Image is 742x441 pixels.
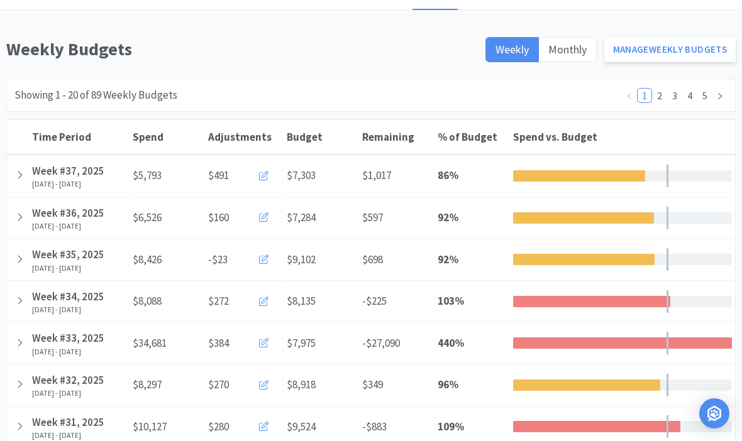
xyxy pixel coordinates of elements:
[208,209,229,226] span: $160
[668,89,682,102] a: 3
[208,376,229,393] span: $270
[287,378,316,391] span: $8,918
[362,336,400,350] span: -$27,090
[438,336,464,350] strong: 440 %
[32,288,126,305] div: Week #34, 2025
[699,398,729,428] div: Open Intercom Messenger
[32,305,126,314] div: [DATE] - [DATE]
[208,130,272,144] span: Adjustments
[716,92,724,100] i: icon: right
[362,253,383,266] span: $698
[287,420,316,433] span: $9,524
[287,210,316,224] span: $7,284
[698,89,712,102] a: 5
[32,222,126,231] div: [DATE] - [DATE]
[362,378,383,391] span: $349
[438,420,464,433] strong: 109 %
[32,180,126,188] div: [DATE] - [DATE]
[32,163,126,180] div: Week #37, 2025
[32,264,126,273] div: [DATE] - [DATE]
[6,35,478,63] h1: Weekly Budgets
[604,37,736,62] a: ManageWeekly Budgets
[32,347,126,356] div: [DATE] - [DATE]
[626,92,633,100] i: icon: left
[287,130,356,144] div: Budget
[438,253,458,266] strong: 92 %
[32,414,126,431] div: Week #31, 2025
[438,294,464,308] strong: 103 %
[362,294,387,308] span: -$225
[438,130,507,144] div: % of Budget
[697,88,712,103] li: 5
[208,418,229,435] span: $280
[683,89,697,102] a: 4
[208,167,229,184] span: $491
[622,88,637,103] li: Previous Page
[438,210,458,224] strong: 92 %
[133,130,202,144] div: Spend
[682,88,697,103] li: 4
[362,420,387,433] span: -$883
[438,168,458,182] strong: 86 %
[208,293,229,310] span: $272
[208,251,228,268] span: -$23
[548,42,587,57] span: Monthly
[637,88,652,103] li: 1
[133,335,167,352] span: $34,681
[32,372,126,389] div: Week #32, 2025
[32,330,126,347] div: Week #33, 2025
[133,293,162,310] span: $8,088
[133,209,162,226] span: $6,526
[32,130,126,144] div: Time Period
[438,378,458,391] strong: 96 %
[32,389,126,398] div: [DATE] - [DATE]
[362,130,431,144] div: Remaining
[32,431,126,440] div: [DATE] - [DATE]
[287,336,316,350] span: $7,975
[638,89,651,102] a: 1
[133,376,162,393] span: $8,297
[133,251,162,268] span: $8,426
[362,168,391,182] span: $1,017
[287,294,316,308] span: $8,135
[14,87,177,104] div: Showing 1 - 20 of 89 Weekly Budgets
[513,130,732,144] div: Spend vs. Budget
[496,42,529,57] span: Weekly
[32,246,126,263] div: Week #35, 2025
[32,205,126,222] div: Week #36, 2025
[712,88,728,103] li: Next Page
[667,88,682,103] li: 3
[653,89,667,102] a: 2
[362,210,383,224] span: $597
[287,253,316,266] span: $9,102
[208,335,229,352] span: $384
[652,88,667,103] li: 2
[287,168,316,182] span: $7,303
[133,418,167,435] span: $10,127
[133,167,162,184] span: $5,793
